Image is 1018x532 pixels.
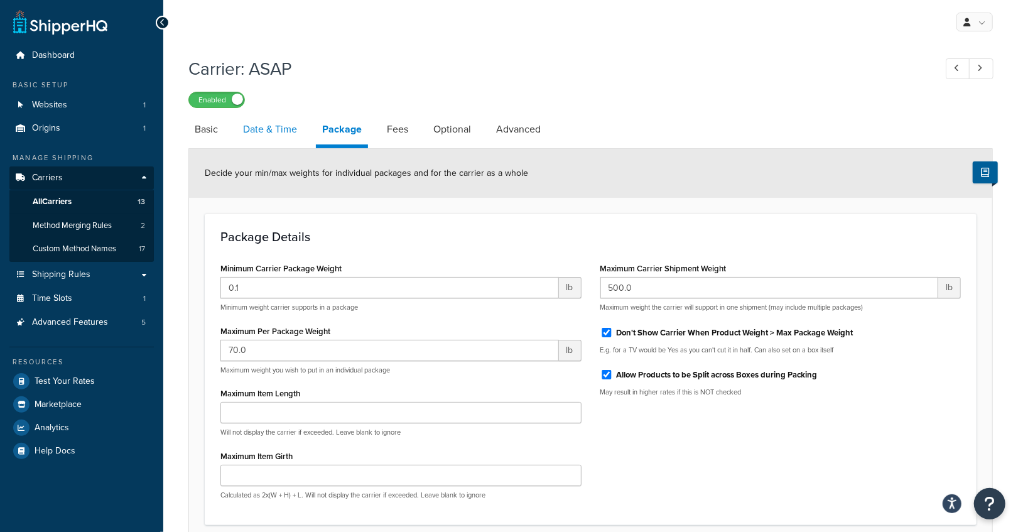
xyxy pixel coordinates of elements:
label: Maximum Item Girth [220,452,293,461]
span: Decide your min/max weights for individual packages and for the carrier as a whole [205,166,528,180]
a: Advanced [490,114,547,144]
a: Shipping Rules [9,263,154,286]
span: Test Your Rates [35,376,95,387]
span: Advanced Features [32,317,108,328]
p: Maximum weight the carrier will support in one shipment (may include multiple packages) [600,303,961,312]
span: 5 [141,317,146,328]
a: Websites1 [9,94,154,117]
a: Basic [188,114,224,144]
li: Websites [9,94,154,117]
span: 13 [138,197,145,207]
div: Manage Shipping [9,153,154,163]
div: Basic Setup [9,80,154,90]
span: Help Docs [35,446,75,457]
a: Analytics [9,416,154,439]
span: Websites [32,100,67,111]
a: Previous Record [946,58,970,79]
span: Marketplace [35,399,82,410]
span: 2 [141,220,145,231]
span: lb [559,277,582,298]
span: Method Merging Rules [33,220,112,231]
li: Method Merging Rules [9,214,154,237]
p: May result in higher rates if this is NOT checked [600,388,961,397]
label: Maximum Carrier Shipment Weight [600,264,727,273]
span: Carriers [32,173,63,183]
span: Shipping Rules [32,269,90,280]
a: Carriers [9,166,154,190]
a: Advanced Features5 [9,311,154,334]
a: Next Record [969,58,994,79]
button: Show Help Docs [973,161,998,183]
label: Enabled [189,92,244,107]
span: Dashboard [32,50,75,61]
span: lb [559,340,582,361]
span: Origins [32,123,60,134]
span: 1 [143,100,146,111]
p: Maximum weight you wish to put in an individual package [220,366,582,375]
span: Time Slots [32,293,72,304]
label: Minimum Carrier Package Weight [220,264,342,273]
label: Maximum Per Package Weight [220,327,330,336]
li: Carriers [9,166,154,262]
span: 17 [139,244,145,254]
div: Resources [9,357,154,367]
a: Custom Method Names17 [9,237,154,261]
p: E.g. for a TV would be Yes as you can't cut it in half. Can also set on a box itself [600,345,961,355]
a: Date & Time [237,114,303,144]
a: Test Your Rates [9,370,154,393]
a: AllCarriers13 [9,190,154,214]
a: Time Slots1 [9,287,154,310]
a: Optional [427,114,477,144]
a: Fees [381,114,414,144]
h1: Carrier: ASAP [188,57,923,81]
li: Custom Method Names [9,237,154,261]
li: Origins [9,117,154,140]
a: Dashboard [9,44,154,67]
p: Will not display the carrier if exceeded. Leave blank to ignore [220,428,582,437]
a: Origins1 [9,117,154,140]
span: 1 [143,293,146,304]
label: Don't Show Carrier When Product Weight > Max Package Weight [617,327,853,339]
p: Minimum weight carrier supports in a package [220,303,582,312]
span: All Carriers [33,197,72,207]
span: lb [938,277,961,298]
span: Analytics [35,423,69,433]
h3: Package Details [220,230,961,244]
button: Open Resource Center [974,488,1005,519]
label: Allow Products to be Split across Boxes during Packing [617,369,818,381]
span: 1 [143,123,146,134]
p: Calculated as 2x(W + H) + L. Will not display the carrier if exceeded. Leave blank to ignore [220,491,582,500]
li: Time Slots [9,287,154,310]
li: Advanced Features [9,311,154,334]
a: Marketplace [9,393,154,416]
a: Package [316,114,368,148]
a: Help Docs [9,440,154,462]
label: Maximum Item Length [220,389,300,398]
a: Method Merging Rules2 [9,214,154,237]
span: Custom Method Names [33,244,116,254]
